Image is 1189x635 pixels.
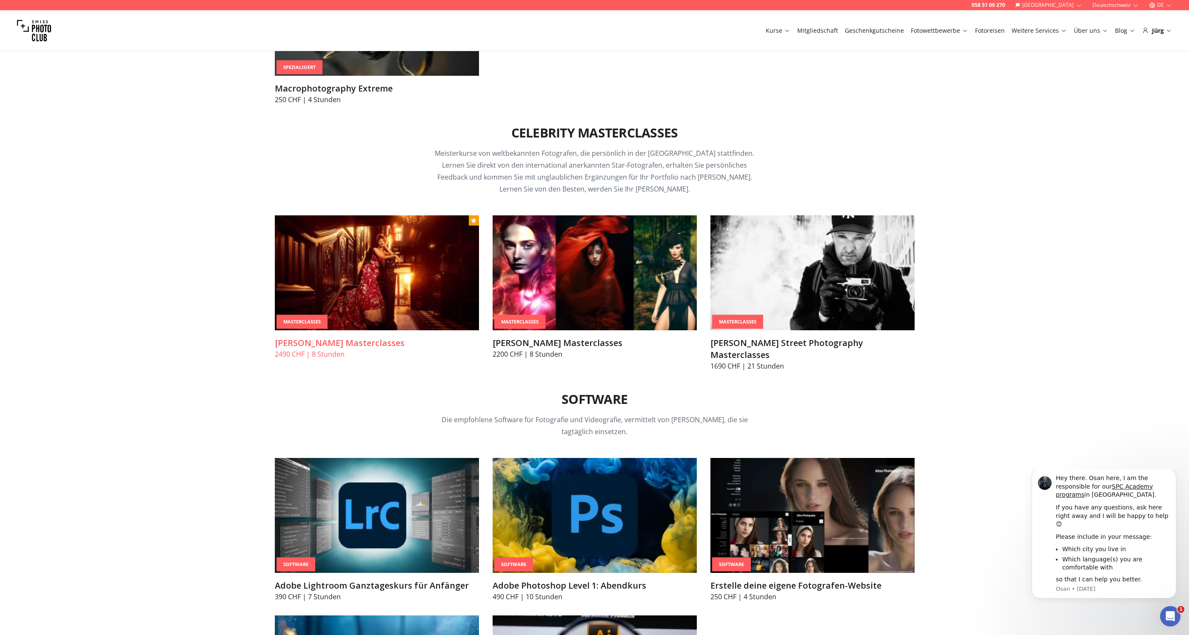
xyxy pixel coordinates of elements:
h3: [PERSON_NAME] Masterclasses [493,337,697,349]
div: Spezialisiert [277,60,322,74]
div: MasterClasses [277,315,328,329]
button: Geschenkgutscheine [841,25,907,37]
div: Message content [37,5,151,114]
img: Swiss photo club [17,14,51,48]
div: so that I can help you better. [37,106,151,114]
img: Phil Penman Street Photography Masterclasses [710,215,915,330]
button: Weitere Services [1008,25,1070,37]
p: 2200 CHF | 8 Stunden [493,349,697,359]
h3: Adobe Lightroom Ganztageskurs für Anfänger [275,580,479,592]
h3: [PERSON_NAME] Street Photography Masterclasses [710,337,915,361]
a: Adobe Lightroom Ganztageskurs für AnfängerSoftwareAdobe Lightroom Ganztageskurs für Anfänger390 C... [275,458,479,602]
a: Über uns [1074,26,1108,35]
img: Adobe Photoshop Level 1: Abendkurs [493,458,697,573]
h2: Software [562,392,627,407]
p: 1690 CHF | 21 Stunden [710,361,915,371]
iframe: Intercom notifications message [1019,469,1189,604]
button: Kurse [762,25,794,37]
img: Adobe Lightroom Ganztageskurs für Anfänger [275,458,479,573]
p: 2490 CHF | 8 Stunden [275,349,479,359]
img: Marco Benedetti Masterclasses [493,215,697,330]
iframe: Intercom live chat [1160,606,1180,626]
li: Which language(s) you are comfortable with [43,86,151,102]
div: If you have any questions, ask here right away and I will be happy to help 😊 [37,34,151,59]
div: Software [277,558,315,572]
div: Hey there. Osan here, I am the responsible for our in [GEOGRAPHIC_DATA]. [37,5,151,30]
a: Weitere Services [1012,26,1067,35]
div: Software [712,558,751,572]
a: Kurse [766,26,790,35]
div: Software [494,558,533,572]
a: Geschenkgutscheine [845,26,904,35]
a: Fotoreisen [975,26,1005,35]
h3: Erstelle deine eigene Fotografen-Website [710,580,915,592]
p: 390 CHF | 7 Stunden [275,592,479,602]
p: 250 CHF | 4 Stunden [710,592,915,602]
span: Die empfohlene Software für Fotografie und Videografie, vermittelt von [PERSON_NAME], die sie tag... [442,415,748,436]
button: Fotowettbewerbe [907,25,972,37]
a: Mitgliedschaft [797,26,838,35]
a: Erstelle deine eigene Fotografen-WebsiteSoftwareErstelle deine eigene Fotografen-Website250 CHF |... [710,458,915,602]
button: Mitgliedschaft [794,25,841,37]
p: Message from Osan, sent 3d ago [37,116,151,123]
p: 490 CHF | 10 Stunden [493,592,697,602]
div: Please include in your message: [37,63,151,72]
h3: [PERSON_NAME] Masterclasses [275,337,479,349]
p: 250 CHF | 4 Stunden [275,94,479,105]
div: MasterClasses [494,315,545,329]
a: Blog [1115,26,1135,35]
li: Which city you live in [43,76,151,84]
a: 058 51 00 270 [972,2,1005,9]
div: Jürg [1142,26,1172,35]
button: Über uns [1070,25,1112,37]
h3: Adobe Photoshop Level 1: Abendkurs [493,580,697,592]
div: MasterClasses [712,315,763,329]
span: 1 [1178,606,1184,613]
a: Marco Benedetti MasterclassesMasterClasses[PERSON_NAME] Masterclasses2200 CHF | 8 Stunden [493,215,697,359]
img: Erstelle deine eigene Fotografen-Website [710,458,915,573]
button: Blog [1112,25,1139,37]
h2: Celebrity Masterclasses [511,125,678,140]
img: Profile image for Osan [19,7,33,20]
h3: Macrophotography Extreme [275,83,479,94]
a: Fotowettbewerbe [911,26,968,35]
img: Lindsay Adler Masterclasses [275,215,479,330]
a: Phil Penman Street Photography MasterclassesMasterClasses[PERSON_NAME] Street Photography Masterc... [710,215,915,371]
button: Fotoreisen [972,25,1008,37]
a: Lindsay Adler MasterclassesMasterClasses[PERSON_NAME] Masterclasses2490 CHF | 8 Stunden [275,215,479,359]
a: Adobe Photoshop Level 1: AbendkursSoftwareAdobe Photoshop Level 1: Abendkurs490 CHF | 10 Stunden [493,458,697,602]
span: Meisterkurse von weltbekannten Fotografen, die persönlich in der [GEOGRAPHIC_DATA] stattfinden. L... [435,149,754,194]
